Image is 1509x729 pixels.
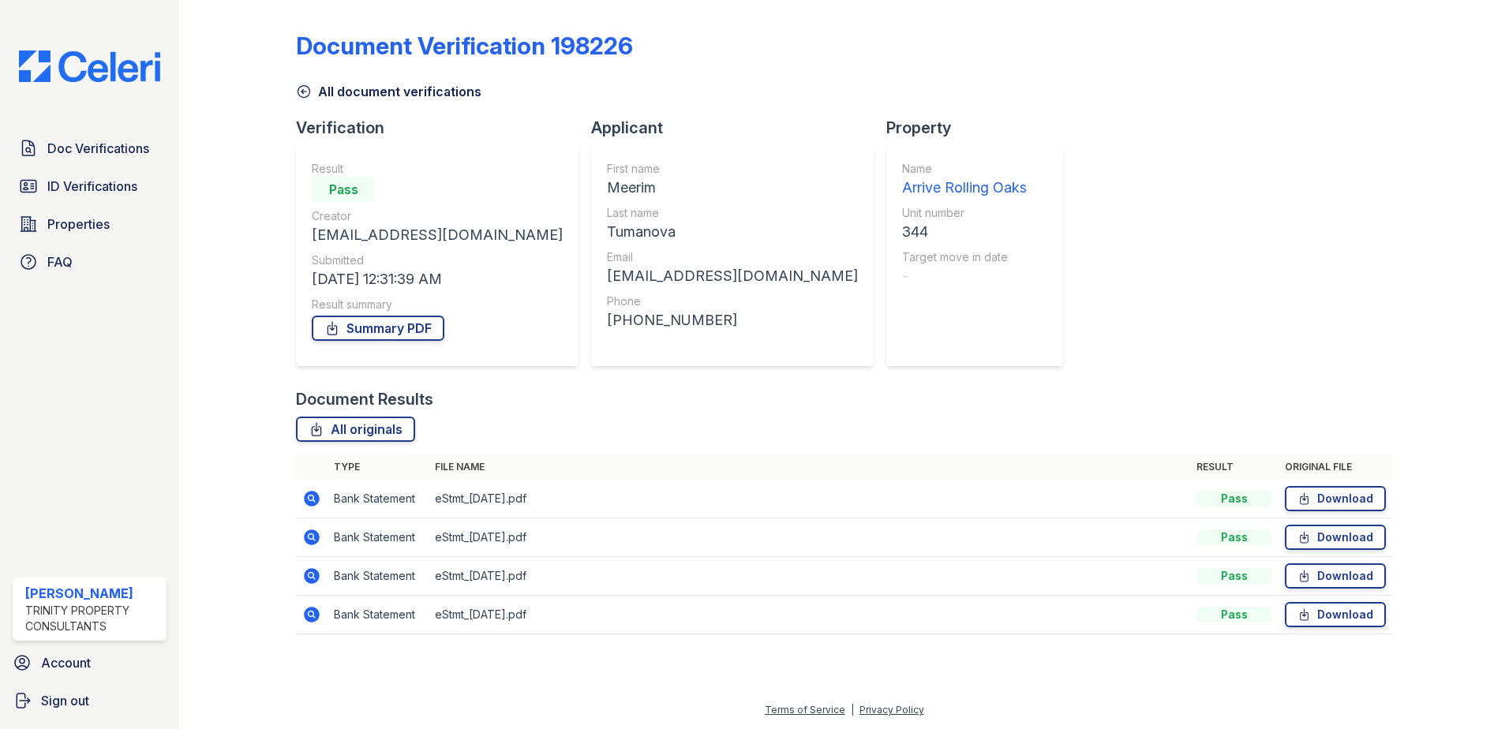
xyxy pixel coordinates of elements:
[312,161,563,177] div: Result
[886,117,1076,139] div: Property
[607,309,858,331] div: [PHONE_NUMBER]
[41,653,91,672] span: Account
[328,518,429,557] td: Bank Statement
[765,704,845,716] a: Terms of Service
[47,215,110,234] span: Properties
[607,177,858,199] div: Meerim
[1285,486,1386,511] a: Download
[6,685,173,716] a: Sign out
[296,32,633,60] div: Document Verification 198226
[13,170,167,202] a: ID Verifications
[296,117,591,139] div: Verification
[13,133,167,164] a: Doc Verifications
[429,518,1190,557] td: eStmt_[DATE].pdf
[312,224,563,246] div: [EMAIL_ADDRESS][DOMAIN_NAME]
[902,249,1027,265] div: Target move in date
[13,246,167,278] a: FAQ
[312,252,563,268] div: Submitted
[1196,529,1272,545] div: Pass
[902,265,1027,287] div: -
[1285,525,1386,550] a: Download
[328,454,429,480] th: Type
[312,208,563,224] div: Creator
[591,117,886,139] div: Applicant
[296,82,481,101] a: All document verifications
[429,480,1190,518] td: eStmt_[DATE].pdf
[328,480,429,518] td: Bank Statement
[312,316,444,341] a: Summary PDF
[25,603,160,634] div: Trinity Property Consultants
[1285,602,1386,627] a: Download
[296,388,433,410] div: Document Results
[1443,666,1493,713] iframe: chat widget
[328,557,429,596] td: Bank Statement
[1285,563,1386,589] a: Download
[312,297,563,312] div: Result summary
[312,268,563,290] div: [DATE] 12:31:39 AM
[1196,568,1272,584] div: Pass
[607,205,858,221] div: Last name
[851,704,854,716] div: |
[429,454,1190,480] th: File name
[429,596,1190,634] td: eStmt_[DATE].pdf
[902,205,1027,221] div: Unit number
[607,161,858,177] div: First name
[6,647,173,679] a: Account
[902,161,1027,199] a: Name Arrive Rolling Oaks
[902,221,1027,243] div: 344
[902,161,1027,177] div: Name
[859,704,924,716] a: Privacy Policy
[41,691,89,710] span: Sign out
[429,557,1190,596] td: eStmt_[DATE].pdf
[1190,454,1279,480] th: Result
[25,584,160,603] div: [PERSON_NAME]
[6,50,173,82] img: CE_Logo_Blue-a8612792a0a2168367f1c8372b55b34899dd931a85d93a1a3d3e32e68fde9ad4.png
[607,265,858,287] div: [EMAIL_ADDRESS][DOMAIN_NAME]
[1196,607,1272,622] div: Pass
[607,221,858,243] div: Tumanova
[47,139,149,158] span: Doc Verifications
[296,417,415,442] a: All originals
[607,249,858,265] div: Email
[607,293,858,309] div: Phone
[902,177,1027,199] div: Arrive Rolling Oaks
[47,177,137,196] span: ID Verifications
[312,177,375,202] div: Pass
[328,596,429,634] td: Bank Statement
[13,208,167,240] a: Properties
[1196,491,1272,507] div: Pass
[1279,454,1392,480] th: Original file
[47,252,73,271] span: FAQ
